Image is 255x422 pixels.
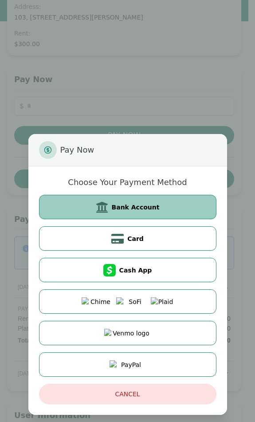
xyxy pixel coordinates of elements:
[119,266,152,275] span: Cash App
[110,360,146,369] img: PayPal logo
[82,297,113,306] img: Chime logo
[39,384,216,404] button: Cancel
[127,234,144,243] span: Card
[39,195,216,219] button: Bank Account
[60,141,94,159] span: Pay Now
[68,177,187,188] h2: Choose Your Payment Method
[151,297,174,306] img: Plaid logo
[104,329,151,338] img: Venmo logo
[39,226,216,251] button: Card
[39,258,216,282] button: Cash App
[116,297,147,306] img: SoFi logo
[112,203,160,212] span: Bank Account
